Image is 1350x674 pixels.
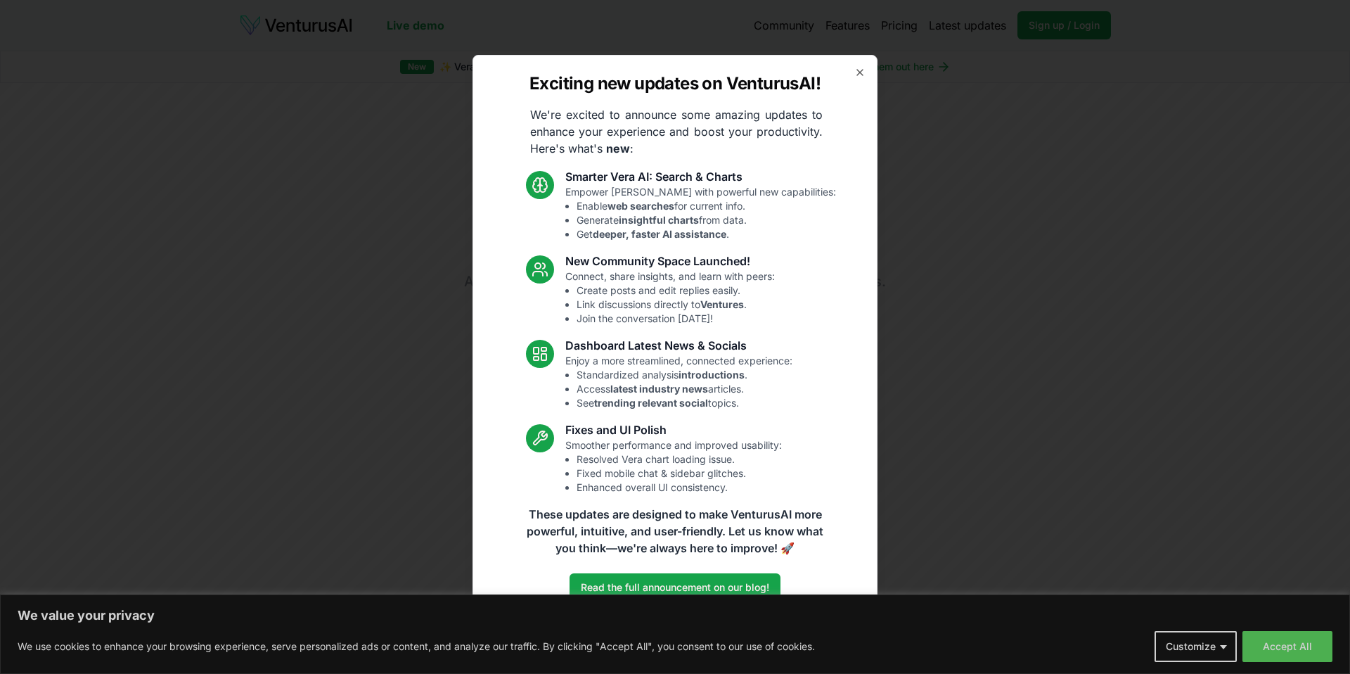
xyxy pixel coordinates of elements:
p: We're excited to announce some amazing updates to enhance your experience and boost your producti... [519,106,834,157]
p: These updates are designed to make VenturusAI more powerful, intuitive, and user-friendly. Let us... [517,506,832,557]
li: Link discussions directly to . [577,298,775,312]
li: Get . [577,227,836,241]
li: Standardized analysis . [577,368,792,382]
h3: Fixes and UI Polish [565,421,782,438]
li: See topics. [577,396,792,410]
li: Fixed mobile chat & sidebar glitches. [577,466,782,481]
strong: trending relevant social [594,397,708,409]
li: Create posts and edit replies easily. [577,284,775,298]
li: Access articles. [577,382,792,396]
h3: New Community Space Launched! [565,253,775,269]
strong: Ventures [700,298,744,310]
strong: insightful charts [619,214,699,226]
strong: new [606,141,630,155]
li: Resolved Vera chart loading issue. [577,452,782,466]
li: Generate from data. [577,213,836,227]
strong: introductions [679,369,745,381]
h2: Exciting new updates on VenturusAI! [529,72,821,95]
strong: deeper, faster AI assistance [593,228,726,240]
p: Smoother performance and improved usability: [565,438,782,495]
h3: Smarter Vera AI: Search & Charts [565,168,836,185]
strong: web searches [607,200,674,212]
p: Empower [PERSON_NAME] with powerful new capabilities: [565,185,836,241]
li: Enhanced overall UI consistency. [577,481,782,495]
p: Enjoy a more streamlined, connected experience: [565,354,792,410]
li: Join the conversation [DATE]! [577,312,775,326]
p: Connect, share insights, and learn with peers: [565,269,775,326]
h3: Dashboard Latest News & Socials [565,337,792,354]
li: Enable for current info. [577,199,836,213]
a: Read the full announcement on our blog! [570,573,780,602]
strong: latest industry news [610,383,708,395]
